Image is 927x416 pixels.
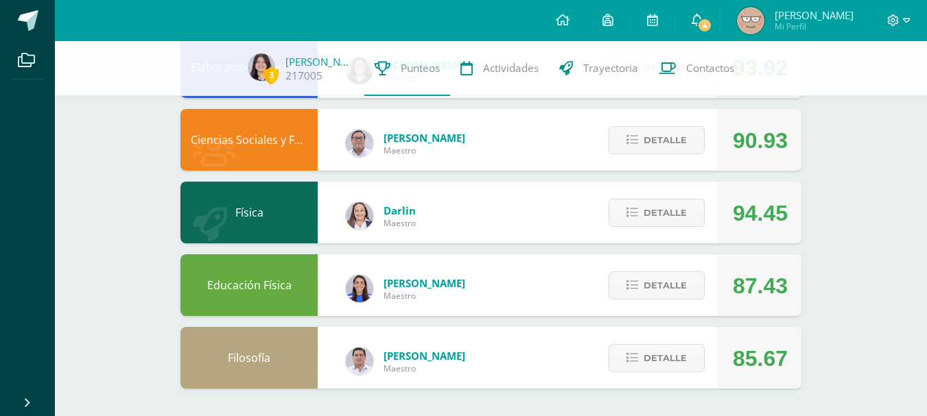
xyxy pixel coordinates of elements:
span: Trayectoria [583,61,638,75]
img: 5778bd7e28cf89dedf9ffa8080fc1cd8.png [346,130,373,157]
span: Actividades [483,61,539,75]
button: Detalle [609,344,705,372]
span: [PERSON_NAME] [384,131,465,145]
span: Darlin [384,204,416,217]
span: Maestro [384,290,465,302]
span: 3 [263,66,279,84]
span: Detalle [644,345,687,371]
span: Contactos [686,61,734,75]
a: 217005 [285,69,322,83]
div: Ciencias Sociales y Formación Ciudadana 4 [180,109,318,171]
img: d43b4ab0a82f64cc698432b27ad46a68.png [248,53,275,81]
button: Detalle [609,126,705,154]
span: Punteos [401,61,440,75]
span: Mi Perfil [775,21,854,32]
span: Detalle [644,127,687,153]
a: Trayectoria [549,41,648,96]
span: [PERSON_NAME] [775,8,854,22]
button: Detalle [609,271,705,299]
span: Detalle [644,200,687,225]
span: [PERSON_NAME] [384,349,465,363]
a: [PERSON_NAME] [285,55,354,69]
div: Física [180,182,318,243]
div: 85.67 [733,328,788,389]
button: Detalle [609,199,705,227]
img: 0eea5a6ff783132be5fd5ba128356f6f.png [346,275,373,302]
div: 94.45 [733,182,788,244]
span: Maestro [384,363,465,374]
img: 15aaa72b904403ebb7ec886ca542c491.png [346,347,373,375]
a: Actividades [450,41,549,96]
div: Educación Física [180,254,318,316]
div: Filosofía [180,327,318,389]
div: 90.93 [733,110,788,171]
span: 4 [697,18,712,33]
img: 71f96e2616eca63d647a955b9c55e1b9.png [737,7,764,34]
a: Contactos [648,41,744,96]
span: Maestro [384,217,416,229]
div: 87.43 [733,255,788,317]
span: Detalle [644,273,687,298]
span: Maestro [384,145,465,156]
a: Punteos [364,41,450,96]
img: 794815d7ffad13252b70ea13fddba508.png [346,202,373,230]
span: [PERSON_NAME] [384,276,465,290]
